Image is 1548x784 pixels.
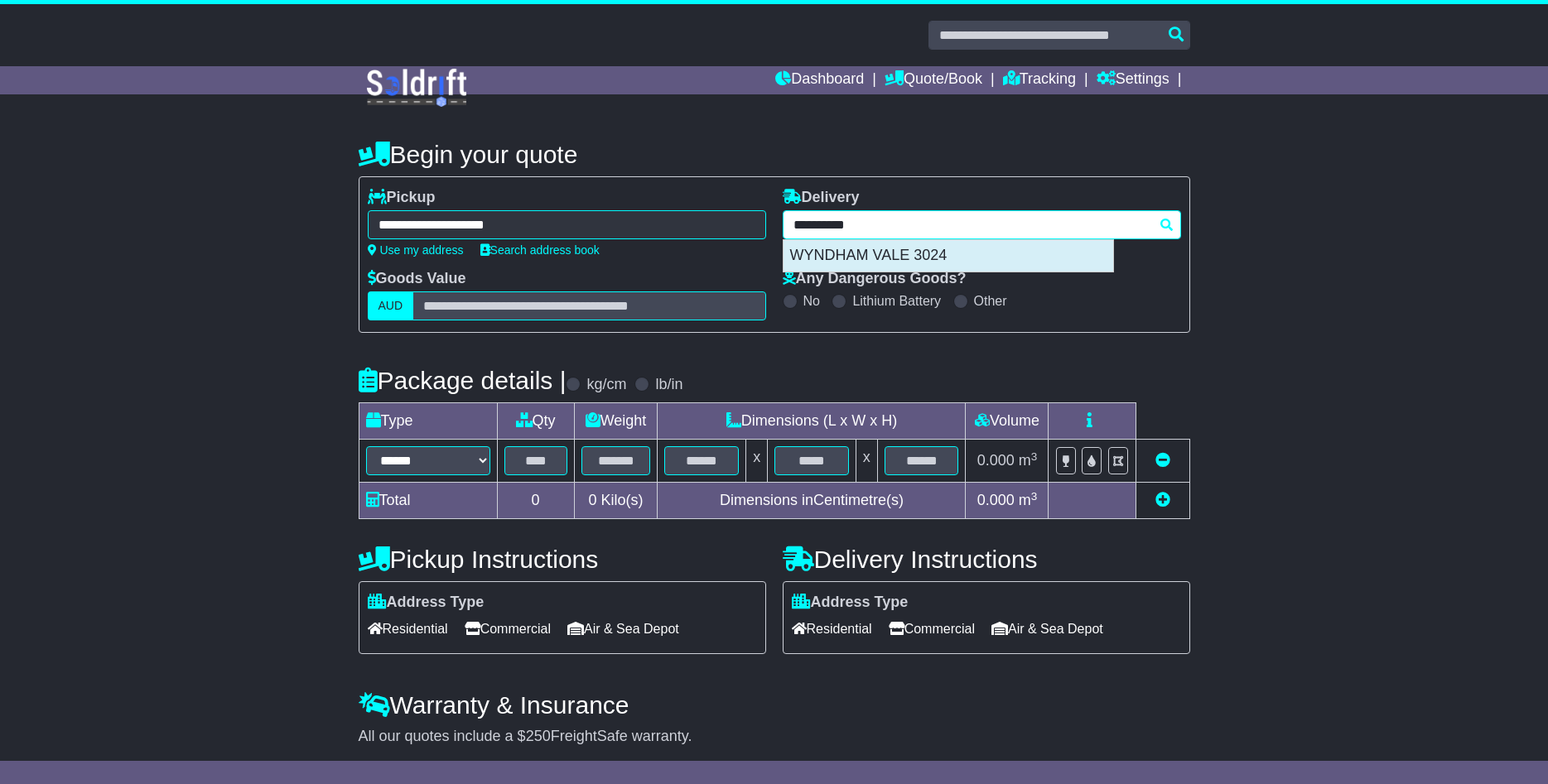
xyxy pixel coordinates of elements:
h4: Delivery Instructions [783,546,1190,573]
span: 0 [588,492,596,508]
div: WYNDHAM VALE 3024 [784,240,1113,272]
sup: 3 [1031,450,1038,463]
typeahead: Please provide city [783,210,1181,239]
label: kg/cm [586,376,626,394]
label: Address Type [792,594,909,612]
td: Dimensions (L x W x H) [658,403,966,440]
a: Add new item [1155,492,1170,508]
td: Total [359,483,497,519]
label: No [803,293,820,309]
label: Any Dangerous Goods? [783,270,967,288]
span: 250 [526,728,551,744]
span: Air & Sea Depot [991,616,1103,642]
label: Delivery [783,189,860,207]
td: x [856,440,877,483]
td: Kilo(s) [574,483,658,519]
span: Air & Sea Depot [567,616,679,642]
td: Volume [966,403,1049,440]
label: Address Type [368,594,485,612]
div: All our quotes include a $ FreightSafe warranty. [359,728,1190,746]
a: Quote/Book [885,66,982,94]
span: Commercial [889,616,975,642]
span: m [1019,492,1038,508]
a: Use my address [368,243,464,257]
a: Settings [1097,66,1169,94]
td: x [746,440,768,483]
td: Weight [574,403,658,440]
sup: 3 [1031,490,1038,503]
h4: Pickup Instructions [359,546,766,573]
span: Residential [792,616,872,642]
span: 0.000 [977,492,1015,508]
a: Search address book [480,243,600,257]
label: Lithium Battery [852,293,941,309]
h4: Package details | [359,367,567,394]
td: Type [359,403,497,440]
a: Tracking [1003,66,1076,94]
span: Commercial [465,616,551,642]
label: lb/in [655,376,682,394]
label: Other [974,293,1007,309]
h4: Warranty & Insurance [359,691,1190,719]
a: Remove this item [1155,452,1170,469]
span: m [1019,452,1038,469]
h4: Begin your quote [359,141,1190,168]
span: 0.000 [977,452,1015,469]
a: Dashboard [775,66,864,94]
label: Goods Value [368,270,466,288]
td: Qty [497,403,574,440]
td: Dimensions in Centimetre(s) [658,483,966,519]
td: 0 [497,483,574,519]
label: Pickup [368,189,436,207]
span: Residential [368,616,448,642]
label: AUD [368,291,414,320]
